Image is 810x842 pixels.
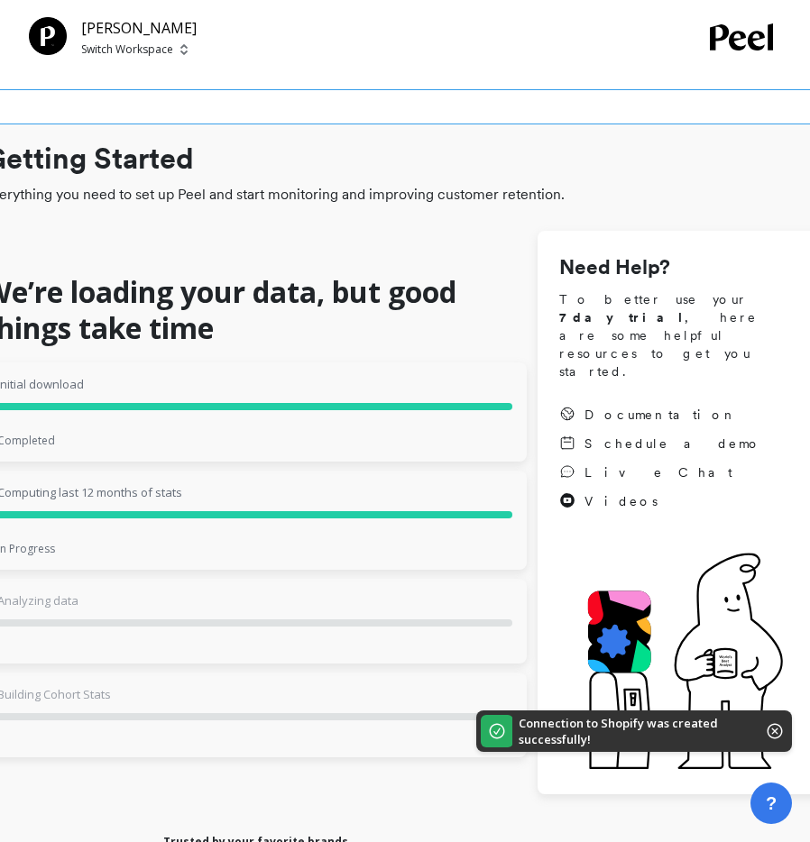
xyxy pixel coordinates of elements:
[766,791,777,816] span: ?
[584,435,761,453] span: Schedule a demo
[519,715,740,747] p: Connection to Shopify was created successfully!
[559,290,805,380] span: To better use your , here are some helpful resources to get you started.
[559,310,685,325] strong: 7 day trial
[584,463,732,481] span: Live Chat
[584,492,658,510] span: Videos
[81,42,173,57] p: Switch Workspace
[180,42,188,57] img: picker
[29,17,67,55] img: Team Profile
[559,406,761,424] a: Documentation
[559,492,761,510] a: Videos
[559,252,805,283] h1: Need Help?
[750,783,792,824] button: ?
[81,17,197,39] p: [PERSON_NAME]
[559,435,761,453] a: Schedule a demo
[584,406,738,424] span: Documentation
